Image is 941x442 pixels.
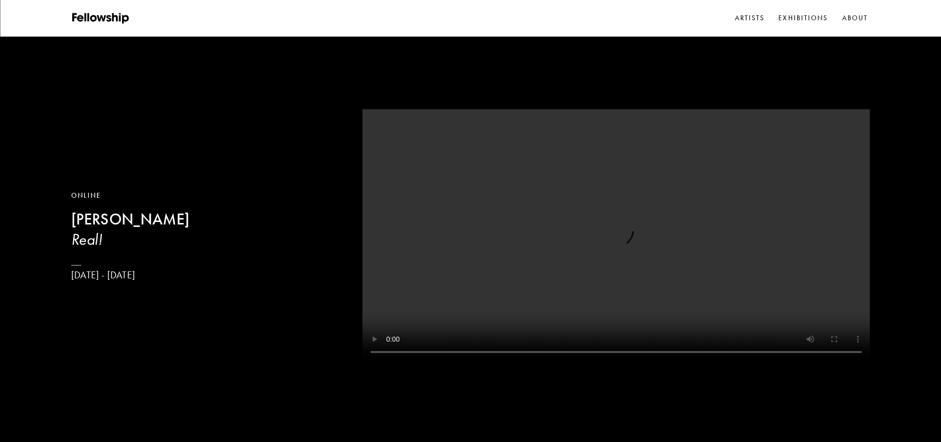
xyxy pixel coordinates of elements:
a: Exhibitions [776,11,830,26]
h3: Real! [71,229,189,249]
a: Online[PERSON_NAME]Real![DATE] - [DATE] [71,190,189,281]
p: [DATE] - [DATE] [71,269,189,281]
div: Online [71,190,189,201]
b: [PERSON_NAME] [71,210,189,229]
a: About [840,11,870,26]
a: Artists [733,11,767,26]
